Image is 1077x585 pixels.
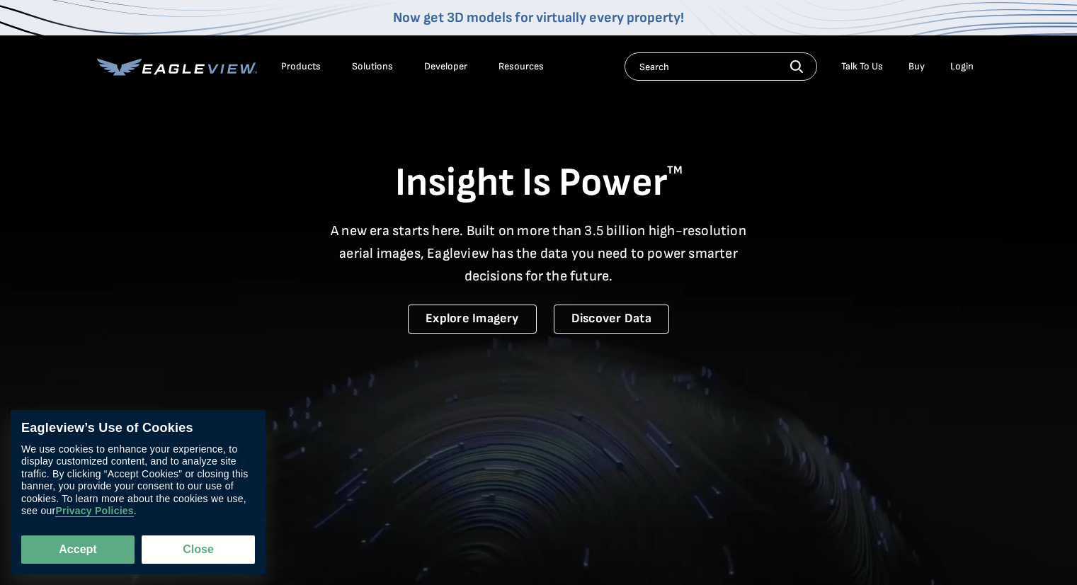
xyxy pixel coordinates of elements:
a: Developer [424,60,467,73]
a: Discover Data [554,305,669,334]
button: Accept [21,535,135,564]
h1: Insight Is Power [97,159,981,208]
a: Explore Imagery [408,305,537,334]
a: Buy [908,60,925,73]
div: Resources [498,60,544,73]
p: A new era starts here. Built on more than 3.5 billion high-resolution aerial images, Eagleview ha... [322,220,756,288]
div: Solutions [352,60,393,73]
sup: TM [667,164,683,177]
input: Search [625,52,817,81]
div: Products [281,60,321,73]
button: Close [142,535,255,564]
div: We use cookies to enhance your experience, to display customized content, and to analyze site tra... [21,443,255,518]
a: Now get 3D models for virtually every property! [393,9,684,26]
div: Eagleview’s Use of Cookies [21,421,255,436]
a: Privacy Policies [55,506,133,518]
div: Talk To Us [841,60,883,73]
div: Login [950,60,974,73]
